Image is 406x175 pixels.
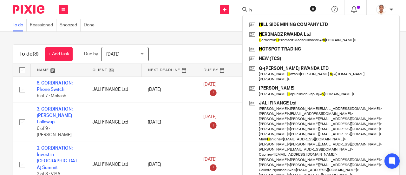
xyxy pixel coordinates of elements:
[37,107,73,125] a: 3. CORDINATION: [PERSON_NAME] Followup
[19,51,39,57] h1: To do
[13,19,27,31] a: To do
[60,19,81,31] a: Snoozed
[37,81,73,92] a: 8. CORDINATION: Phone Switch
[84,51,98,57] p: Due by
[33,51,39,57] span: (8)
[141,103,197,142] td: [DATE]
[203,157,217,162] span: [DATE]
[310,5,316,12] button: Clear
[106,52,120,57] span: [DATE]
[376,4,386,15] img: _DSC1083-Edited.jpg
[13,5,44,14] img: Pixie
[37,146,77,170] a: 2. CORDINATION: Invest in [GEOGRAPHIC_DATA] Summit
[86,103,141,142] td: JALI FINANCE Ltd
[30,19,56,31] a: Reassigned
[203,82,217,87] span: [DATE]
[84,19,98,31] a: Done
[86,77,141,103] td: JALI FINANCE Ltd
[249,8,306,13] input: Search
[37,126,72,138] span: 6 of 9 · [PERSON_NAME]
[203,115,217,119] span: [DATE]
[37,94,66,98] span: 6 of 7 · Mokash
[141,77,197,103] td: [DATE]
[45,47,73,61] a: + Add task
